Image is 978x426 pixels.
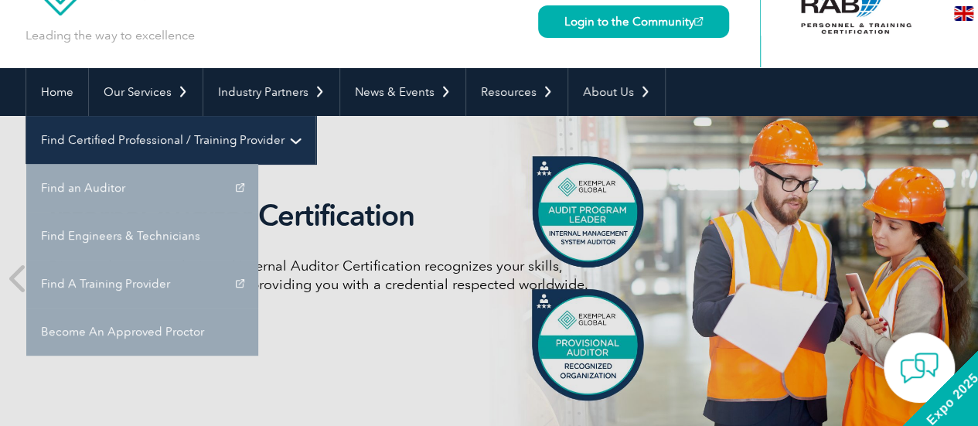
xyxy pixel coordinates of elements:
[26,260,258,308] a: Find A Training Provider
[954,6,973,21] img: en
[49,198,629,233] h2: Internal Auditor Certification
[26,116,315,164] a: Find Certified Professional / Training Provider
[26,212,258,260] a: Find Engineers & Technicians
[466,68,567,116] a: Resources
[49,257,629,294] p: Discover how our redesigned Internal Auditor Certification recognizes your skills, achievements, ...
[694,17,703,26] img: open_square.png
[26,164,258,212] a: Find an Auditor
[538,5,729,38] a: Login to the Community
[568,68,665,116] a: About Us
[340,68,465,116] a: News & Events
[203,68,339,116] a: Industry Partners
[26,68,88,116] a: Home
[89,68,203,116] a: Our Services
[26,308,258,356] a: Become An Approved Proctor
[26,27,195,44] p: Leading the way to excellence
[900,349,939,387] img: contact-chat.png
